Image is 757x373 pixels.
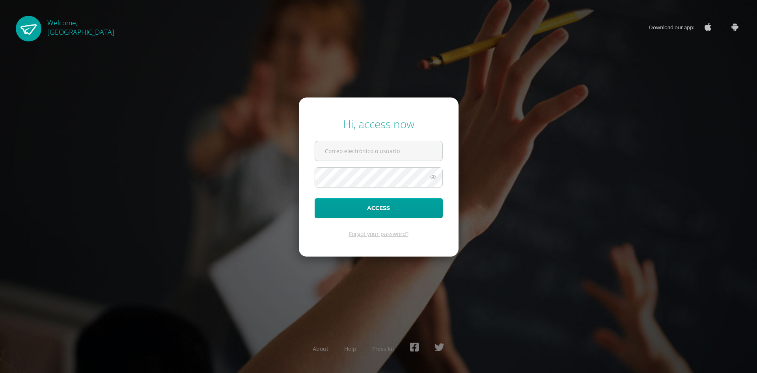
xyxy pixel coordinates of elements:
[315,141,442,161] input: Correo electrónico o usuario
[344,345,356,352] a: Help
[315,116,443,131] div: Hi, access now
[47,16,114,37] div: Welcome,
[372,345,394,352] a: Press kit
[649,20,702,35] span: Download our app:
[313,345,328,352] a: About
[47,27,114,37] span: [GEOGRAPHIC_DATA]
[349,230,408,238] a: Forgot your password?
[315,198,443,218] button: Access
